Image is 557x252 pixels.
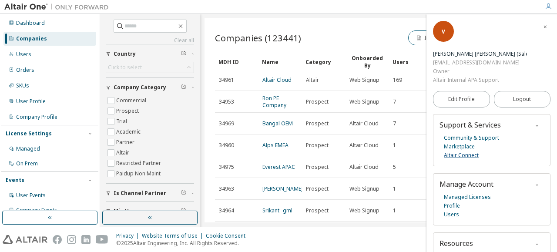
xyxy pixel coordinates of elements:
[116,95,148,106] label: Commercial
[513,95,531,104] span: Logout
[433,58,527,67] div: [EMAIL_ADDRESS][DOMAIN_NAME]
[181,84,186,91] span: Clear filter
[106,184,194,203] button: Is Channel Partner
[306,77,319,84] span: Altair
[306,98,329,105] span: Prospect
[6,130,52,137] div: License Settings
[442,28,445,35] span: V
[349,77,379,84] span: Web Signup
[349,164,379,171] span: Altair Cloud
[96,235,108,244] img: youtube.svg
[219,185,234,192] span: 34963
[262,207,292,214] a: Srikant _gml
[81,235,91,244] img: linkedin.svg
[181,50,186,57] span: Clear filter
[16,145,40,152] div: Managed
[393,164,396,171] span: 5
[393,55,429,69] div: Users
[219,164,234,171] span: 34975
[444,202,460,210] a: Profile
[433,91,490,108] a: Edit Profile
[262,163,295,171] a: Everest APAC
[114,208,141,215] span: Min Users
[349,207,379,214] span: Web Signup
[393,207,396,214] span: 1
[440,239,473,248] span: Resources
[262,94,286,109] a: Ron PE Company
[262,120,293,127] a: Bangal OEM
[181,208,186,215] span: Clear filter
[142,232,206,239] div: Website Terms of Use
[114,50,136,57] span: Country
[116,239,251,247] p: © 2025 Altair Engineering, Inc. All Rights Reserved.
[306,120,329,127] span: Prospect
[116,158,163,168] label: Restricted Partner
[116,137,136,148] label: Partner
[16,51,31,58] div: Users
[3,235,47,244] img: altair_logo.svg
[393,98,396,105] span: 7
[393,142,396,149] span: 1
[181,190,186,197] span: Clear filter
[16,114,57,121] div: Company Profile
[349,54,386,69] div: Onboarded By
[393,77,402,84] span: 169
[16,35,47,42] div: Companies
[219,77,234,84] span: 34961
[116,116,129,127] label: Trial
[393,120,396,127] span: 7
[393,185,396,192] span: 1
[114,84,166,91] span: Company Category
[444,142,475,151] a: Marketplace
[116,168,162,179] label: Paidup Non Maint
[306,185,329,192] span: Prospect
[53,235,62,244] img: facebook.svg
[262,141,289,149] a: Alps EMEA
[116,232,142,239] div: Privacy
[444,210,459,219] a: Users
[106,37,194,44] a: Clear all
[219,207,234,214] span: 34964
[433,50,527,58] div: Vrinda Puneesh (Sales admin)
[306,142,329,149] span: Prospect
[305,55,342,69] div: Category
[16,207,57,214] div: Company Events
[116,127,142,137] label: Academic
[262,55,299,69] div: Name
[215,32,301,44] span: Companies (123441)
[116,148,131,158] label: Altair
[219,142,234,149] span: 34960
[448,96,475,103] span: Edit Profile
[306,207,329,214] span: Prospect
[444,151,479,160] a: Altair Connect
[16,160,38,167] div: On Prem
[16,192,46,199] div: User Events
[219,98,234,105] span: 34953
[16,20,45,27] div: Dashboard
[106,44,194,64] button: Country
[444,134,499,142] a: Community & Support
[16,98,46,105] div: User Profile
[262,185,303,192] a: [PERSON_NAME]
[106,62,194,73] div: Click to select
[16,82,29,89] div: SKUs
[4,3,113,11] img: Altair One
[433,67,527,76] div: Owner
[206,232,251,239] div: Cookie Consent
[67,235,76,244] img: instagram.svg
[349,98,379,105] span: Web Signup
[349,142,379,149] span: Altair Cloud
[116,106,141,116] label: Prospect
[106,78,194,97] button: Company Category
[440,179,493,189] span: Manage Account
[494,91,551,108] button: Logout
[408,30,476,45] button: Import from MDH
[108,64,142,71] div: Click to select
[114,190,166,197] span: Is Channel Partner
[218,55,255,69] div: MDH ID
[262,76,292,84] a: Altair Cloud
[349,120,379,127] span: Altair Cloud
[433,76,527,84] div: Altair Internal APA Support
[444,193,491,202] a: Managed Licenses
[219,120,234,127] span: 34969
